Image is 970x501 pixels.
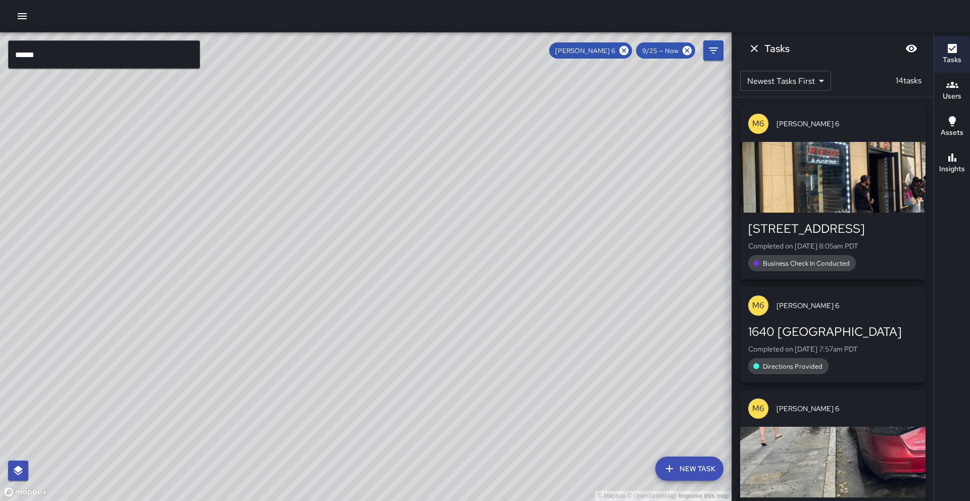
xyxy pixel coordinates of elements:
[901,38,922,59] button: Blur
[934,109,970,145] button: Assets
[934,36,970,73] button: Tasks
[740,287,926,382] button: M6[PERSON_NAME] 61640 [GEOGRAPHIC_DATA]Completed on [DATE] 7:57am PDTDirections Provided
[934,145,970,182] button: Insights
[703,40,723,61] button: Filters
[740,106,926,279] button: M6[PERSON_NAME] 6[STREET_ADDRESS]Completed on [DATE] 8:05am PDTBusiness Check In Conducted
[892,75,926,87] p: 14 tasks
[748,221,917,237] div: [STREET_ADDRESS]
[777,119,917,129] span: [PERSON_NAME] 6
[744,38,764,59] button: Dismiss
[764,40,790,57] h6: Tasks
[939,164,965,175] h6: Insights
[943,91,961,102] h6: Users
[748,324,917,340] div: 1640 [GEOGRAPHIC_DATA]
[941,127,963,138] h6: Assets
[943,55,961,66] h6: Tasks
[740,71,831,91] div: Newest Tasks First
[934,73,970,109] button: Users
[549,42,632,59] div: [PERSON_NAME] 6
[549,46,621,55] span: [PERSON_NAME] 6
[752,299,764,312] p: M6
[636,42,695,59] div: 9/25 — Now
[757,259,856,268] span: Business Check In Conducted
[748,241,917,251] p: Completed on [DATE] 8:05am PDT
[655,457,723,481] button: New Task
[777,300,917,311] span: [PERSON_NAME] 6
[752,118,764,130] p: M6
[748,344,917,354] p: Completed on [DATE] 7:57am PDT
[757,362,829,371] span: Directions Provided
[636,46,685,55] span: 9/25 — Now
[777,404,917,414] span: [PERSON_NAME] 6
[752,403,764,415] p: M6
